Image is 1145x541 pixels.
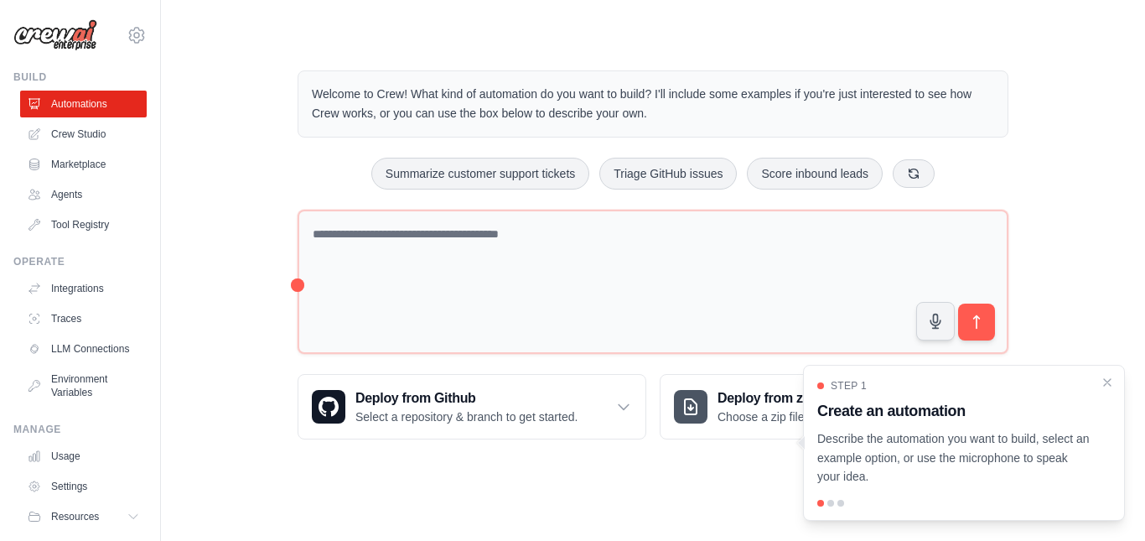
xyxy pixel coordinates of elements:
[20,336,147,362] a: LLM Connections
[355,408,578,425] p: Select a repository & branch to get started.
[817,429,1091,486] p: Describe the automation you want to build, select an example option, or use the microphone to spe...
[20,443,147,470] a: Usage
[718,408,859,425] p: Choose a zip file to upload.
[817,399,1091,423] h3: Create an automation
[13,255,147,268] div: Operate
[599,158,737,190] button: Triage GitHub issues
[20,121,147,148] a: Crew Studio
[371,158,589,190] button: Summarize customer support tickets
[20,211,147,238] a: Tool Registry
[13,70,147,84] div: Build
[718,388,859,408] h3: Deploy from zip file
[355,388,578,408] h3: Deploy from Github
[20,366,147,406] a: Environment Variables
[13,19,97,51] img: Logo
[747,158,883,190] button: Score inbound leads
[20,91,147,117] a: Automations
[20,181,147,208] a: Agents
[20,503,147,530] button: Resources
[312,85,994,123] p: Welcome to Crew! What kind of automation do you want to build? I'll include some examples if you'...
[13,423,147,436] div: Manage
[20,305,147,332] a: Traces
[20,275,147,302] a: Integrations
[831,379,867,393] span: Step 1
[20,473,147,500] a: Settings
[20,151,147,178] a: Marketplace
[51,510,99,523] span: Resources
[1101,376,1114,389] button: Close walkthrough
